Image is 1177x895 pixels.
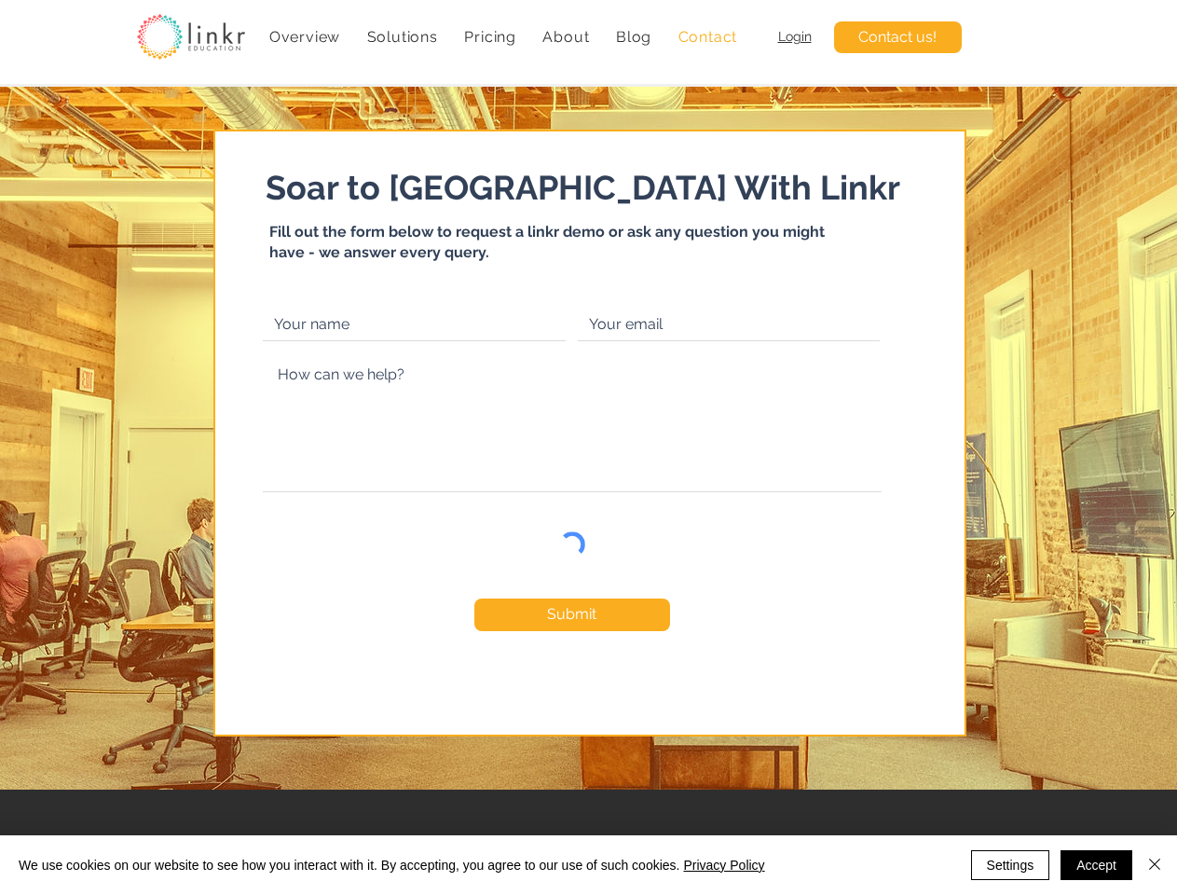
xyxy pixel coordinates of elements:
[683,858,764,873] a: Privacy Policy
[1143,850,1166,880] button: Close
[1061,850,1132,880] button: Accept
[834,21,962,53] a: Contact us!
[263,309,566,341] input: Your name
[1143,853,1166,875] img: Close
[474,599,670,631] button: Submit
[260,19,747,55] nav: Site
[607,19,662,55] a: Blog
[668,19,746,55] a: Contact
[578,309,880,341] input: Your email
[260,19,350,55] a: Overview
[616,28,651,46] span: Blog
[455,19,526,55] a: Pricing
[464,28,516,46] span: Pricing
[357,19,447,55] div: Solutions
[971,850,1050,880] button: Settings
[269,223,825,261] span: Fill out the form below to request a linkr demo or ask any question you might have - we answer ev...
[533,19,599,55] div: About
[858,27,937,48] span: Contact us!
[547,604,596,625] span: Submit
[269,28,340,46] span: Overview
[19,857,765,874] span: We use cookies on our website to see how you interact with it. By accepting, you agree to our use...
[542,28,589,46] span: About
[778,29,812,44] a: Login
[186,833,530,861] span: Sign up to stay in the Linkr loop!
[367,28,438,46] span: Solutions
[266,168,900,207] span: Soar to [GEOGRAPHIC_DATA] With Linkr
[678,28,738,46] span: Contact
[137,14,245,60] img: linkr_logo_transparentbg.png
